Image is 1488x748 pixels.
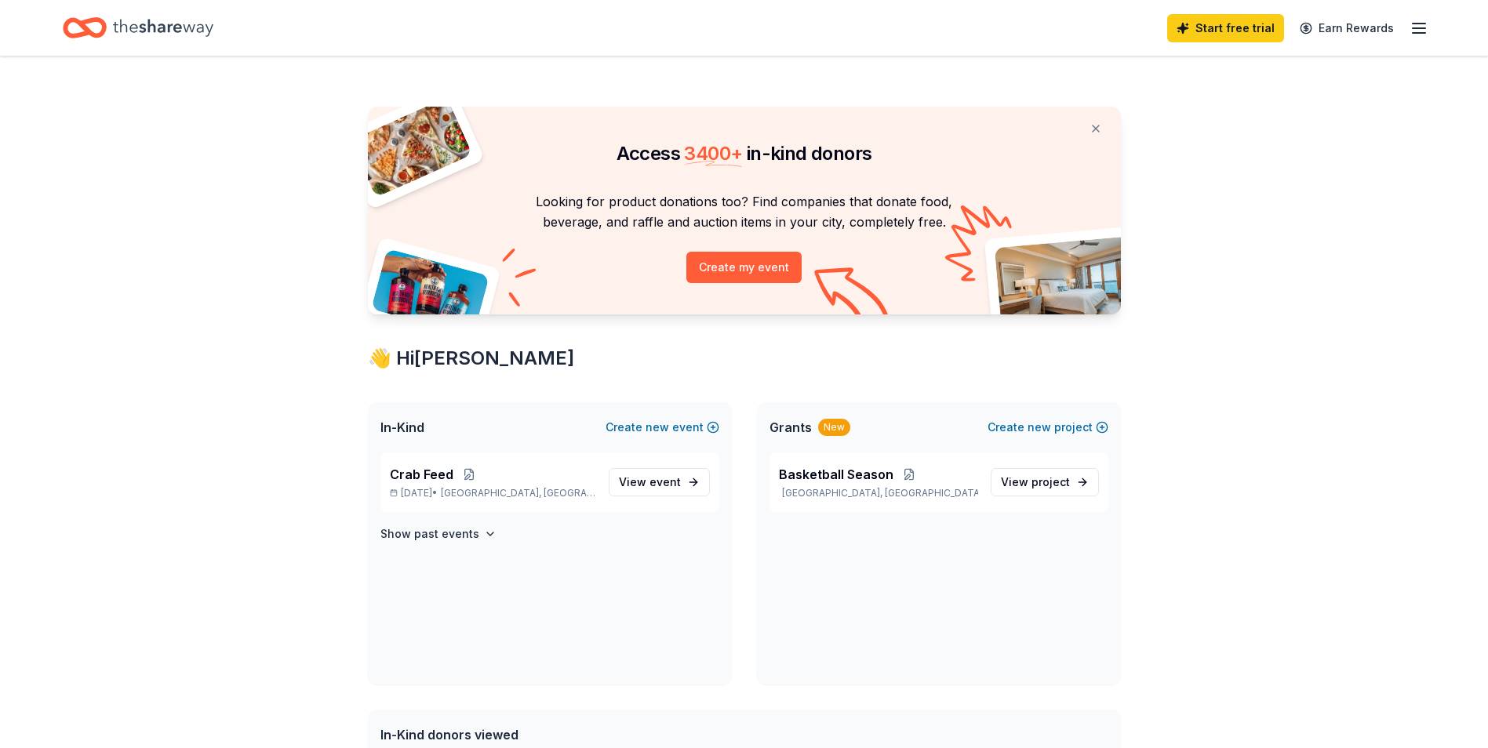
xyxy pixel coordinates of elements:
h4: Show past events [380,525,479,543]
span: 3400 + [684,142,742,165]
button: Createnewproject [988,418,1108,437]
p: [DATE] • [390,487,596,499]
span: In-Kind [380,418,424,437]
a: Home [63,9,213,46]
span: new [646,418,669,437]
span: View [619,473,681,492]
button: Show past events [380,525,497,543]
div: 👋 Hi [PERSON_NAME] [368,346,1121,371]
span: Crab Feed [390,465,453,484]
span: Basketball Season [779,465,893,484]
img: Pizza [350,97,472,198]
div: In-Kind donors viewed [380,725,697,744]
p: [GEOGRAPHIC_DATA], [GEOGRAPHIC_DATA] [779,487,978,499]
a: Start free trial [1167,14,1284,42]
span: View [1001,473,1070,492]
img: Curvy arrow [814,267,893,326]
p: Looking for product donations too? Find companies that donate food, beverage, and raffle and auct... [387,191,1102,233]
a: Earn Rewards [1290,14,1403,42]
span: project [1031,475,1070,488]
div: New [818,419,850,436]
span: Grants [769,418,812,437]
span: Access in-kind donors [617,142,872,165]
button: Createnewevent [606,418,719,437]
span: new [1028,418,1051,437]
span: event [649,475,681,488]
span: [GEOGRAPHIC_DATA], [GEOGRAPHIC_DATA] [441,487,595,499]
a: View event [609,468,710,496]
button: Create my event [686,252,802,283]
a: View project [991,468,1099,496]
